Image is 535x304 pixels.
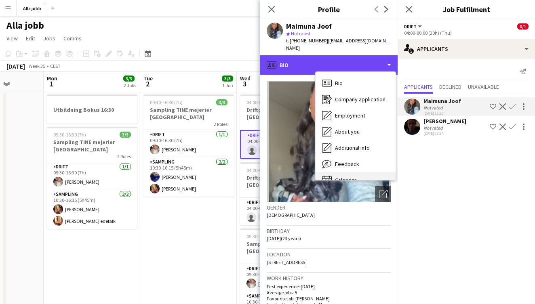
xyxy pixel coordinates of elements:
[335,128,360,135] span: About you
[240,264,331,291] app-card-role: Drift1/109:30-16:30 (7h)[PERSON_NAME]
[47,162,137,190] app-card-role: Drift1/109:30-16:30 (7h)[PERSON_NAME]
[40,33,59,44] a: Jobs
[423,97,461,105] div: Maimuna Joof
[267,296,391,302] p: Favourite job: [PERSON_NAME]
[316,156,396,172] div: Feedback
[26,35,35,42] span: Edit
[47,106,137,113] h3: Utbildning Bokus 16:30
[316,172,396,188] div: Calendar
[143,94,234,197] app-job-card: 09:30-16:30 (7h)3/3Sampling TINE mejerier [GEOGRAPHIC_DATA]2 RolesDrift1/109:30-16:30 (7h)[PERSON...
[246,233,279,239] span: 09:30-16:30 (7h)
[267,289,391,296] p: Average jobs: 5
[423,125,444,131] div: Not rated
[423,131,466,136] div: [DATE] 13:34
[47,94,137,124] app-job-card: Utbildning Bokus 16:30
[267,259,307,265] span: [STREET_ADDRESS]
[60,33,85,44] a: Comms
[239,79,251,88] span: 3
[267,275,391,282] h3: Work history
[17,0,48,16] button: Alla jobb
[46,79,57,88] span: 1
[6,35,18,42] span: View
[286,23,332,30] div: Maimuna Joof
[335,112,365,119] span: Employment
[117,153,131,159] span: 2 Roles
[216,99,227,105] span: 3/3
[267,212,315,218] span: [DEMOGRAPHIC_DATA]
[286,38,328,44] span: t. [PHONE_NUMBER]
[240,75,251,82] span: Wed
[375,186,391,202] div: Open photos pop-in
[143,130,234,157] app-card-role: Drift1/109:30-16:30 (7h)[PERSON_NAME]
[439,84,461,90] span: Declined
[240,130,331,159] app-card-role: Drift2A0/104:00-00:00 (20h)
[246,99,294,105] span: 04:00-00:00 (20h) (Thu)
[246,167,294,173] span: 04:00-00:00 (20h) (Thu)
[47,75,57,82] span: Mon
[143,157,234,197] app-card-role: Sampling2/210:30-16:15 (5h45m)[PERSON_NAME][PERSON_NAME]
[47,127,137,229] app-job-card: 09:30-16:30 (7h)3/3Sampling TINE mejerier [GEOGRAPHIC_DATA]2 RolesDrift1/109:30-16:30 (7h)[PERSON...
[316,107,396,124] div: Employment
[260,4,398,15] h3: Profile
[27,63,47,69] span: Week 35
[404,23,423,29] button: Drift
[267,227,391,235] h3: Birthday
[267,235,301,241] span: [DATE] (23 years)
[404,84,433,90] span: Applicants
[240,162,331,225] app-job-card: 04:00-00:00 (20h) (Thu)0/1Driftpass: lämna/hämta cykel [GEOGRAPHIC_DATA]1 RoleDrift1A0/104:00-00:...
[240,94,331,159] app-job-card: 04:00-00:00 (20h) (Thu)0/1Driftpass: lämna/hämta cykel [GEOGRAPHIC_DATA]1 RoleDrift2A0/104:00-00:...
[423,117,466,125] div: [PERSON_NAME]
[404,23,417,29] span: Drift
[123,75,135,82] span: 3/3
[335,144,370,151] span: Additional info
[316,124,396,140] div: About you
[423,111,461,116] div: [DATE] 11:20
[47,190,137,229] app-card-role: Sampling2/210:30-16:15 (5h45m)[PERSON_NAME][PERSON_NAME] edefalk
[398,4,535,15] h3: Job Fulfilment
[240,174,331,189] h3: Driftpass: lämna/hämta cykel [GEOGRAPHIC_DATA]
[286,38,388,51] span: | [EMAIL_ADDRESS][DOMAIN_NAME]
[6,62,25,70] div: [DATE]
[222,75,233,82] span: 3/3
[50,63,61,69] div: CEST
[240,198,331,225] app-card-role: Drift1A0/104:00-00:00 (20h)
[316,91,396,107] div: Company application
[260,55,398,75] div: Bio
[124,82,136,88] div: 2 Jobs
[267,81,391,202] img: Crew avatar or photo
[423,105,444,111] div: Not rated
[6,19,44,31] h1: Alla jobb
[468,84,499,90] span: Unavailable
[53,132,86,138] span: 09:30-16:30 (7h)
[267,251,391,258] h3: Location
[240,240,331,255] h3: Sampling TINE mejerier [GEOGRAPHIC_DATA]
[43,35,55,42] span: Jobs
[517,23,529,29] span: 0/1
[3,33,21,44] a: View
[335,176,356,184] span: Calendar
[143,106,234,121] h3: Sampling TINE mejerier [GEOGRAPHIC_DATA]
[63,35,82,42] span: Comms
[335,160,359,168] span: Feedback
[214,121,227,127] span: 2 Roles
[316,140,396,156] div: Additional info
[335,96,385,103] span: Company application
[291,30,310,36] span: Not rated
[23,33,38,44] a: Edit
[143,75,153,82] span: Tue
[267,283,391,289] p: First experience: [DATE]
[47,138,137,153] h3: Sampling TINE mejerier [GEOGRAPHIC_DATA]
[267,204,391,211] h3: Gender
[398,39,535,59] div: Applicants
[142,79,153,88] span: 2
[120,132,131,138] span: 3/3
[316,75,396,91] div: Bio
[240,106,331,121] h3: Driftpass: lämna/hämta cykel [GEOGRAPHIC_DATA]
[335,80,343,87] span: Bio
[404,30,529,36] div: 04:00-00:00 (20h) (Thu)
